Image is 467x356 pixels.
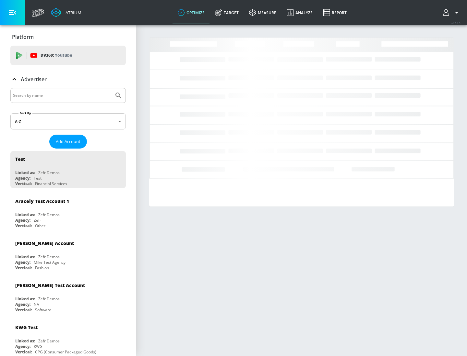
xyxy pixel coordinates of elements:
[15,217,30,223] div: Agency:
[41,52,72,59] p: DV360:
[15,324,38,330] div: KWG Test
[21,76,47,83] p: Advertiser
[15,260,30,265] div: Agency:
[10,235,126,272] div: [PERSON_NAME] AccountLinked as:Zefr DemosAgency:Mike Test AgencyVertical:Fashion
[15,223,32,228] div: Vertical:
[10,70,126,88] div: Advertiser
[15,181,32,186] div: Vertical:
[35,349,96,355] div: CPG (Consumer Packaged Goods)
[15,198,69,204] div: Aracely Test Account 1
[15,156,25,162] div: Test
[34,175,42,181] div: Test
[35,223,45,228] div: Other
[15,344,30,349] div: Agency:
[15,338,35,344] div: Linked as:
[38,254,60,260] div: Zefr Demos
[244,1,281,24] a: measure
[15,240,74,246] div: [PERSON_NAME] Account
[451,21,461,25] span: v 4.24.0
[35,307,51,313] div: Software
[18,111,32,115] label: Sort By
[38,296,60,302] div: Zefr Demos
[12,33,34,40] p: Platform
[15,170,35,175] div: Linked as:
[318,1,352,24] a: Report
[51,8,81,17] a: Atrium
[15,175,30,181] div: Agency:
[38,338,60,344] div: Zefr Demos
[13,91,111,100] input: Search by name
[63,10,81,16] div: Atrium
[34,302,39,307] div: NA
[15,282,85,288] div: [PERSON_NAME] Test Account
[10,193,126,230] div: Aracely Test Account 1Linked as:Zefr DemosAgency:ZefrVertical:Other
[34,260,66,265] div: Mike Test Agency
[56,138,80,145] span: Add Account
[49,135,87,149] button: Add Account
[34,344,42,349] div: KWG
[15,254,35,260] div: Linked as:
[15,349,32,355] div: Vertical:
[10,28,126,46] div: Platform
[173,1,210,24] a: optimize
[10,113,126,129] div: A-Z
[15,307,32,313] div: Vertical:
[15,265,32,271] div: Vertical:
[38,170,60,175] div: Zefr Demos
[15,296,35,302] div: Linked as:
[10,277,126,314] div: [PERSON_NAME] Test AccountLinked as:Zefr DemosAgency:NAVertical:Software
[38,212,60,217] div: Zefr Demos
[210,1,244,24] a: Target
[15,212,35,217] div: Linked as:
[281,1,318,24] a: Analyze
[15,302,30,307] div: Agency:
[35,181,67,186] div: Financial Services
[34,217,41,223] div: Zefr
[55,52,72,59] p: Youtube
[10,151,126,188] div: TestLinked as:Zefr DemosAgency:TestVertical:Financial Services
[35,265,49,271] div: Fashion
[10,46,126,65] div: DV360: Youtube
